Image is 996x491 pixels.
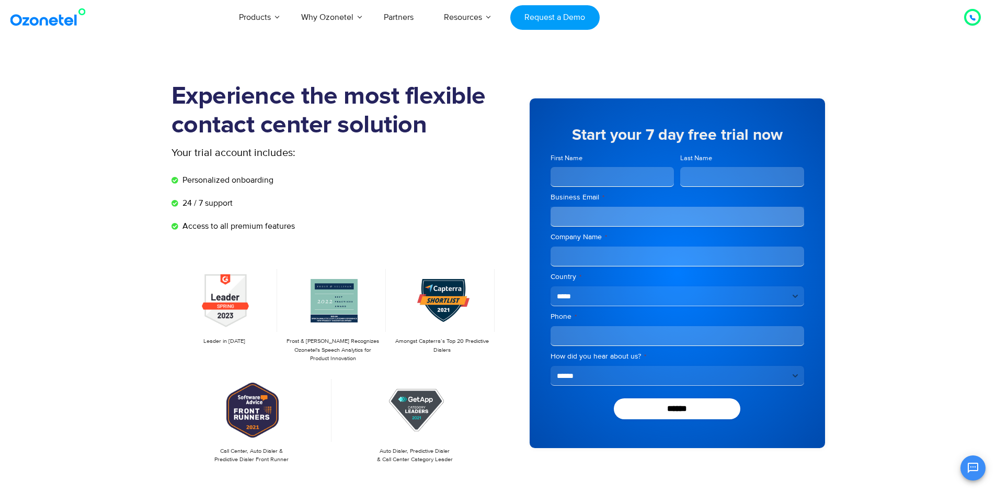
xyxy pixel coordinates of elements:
a: Request a Demo [510,5,600,30]
button: Open chat [960,455,986,481]
span: Personalized onboarding [180,174,273,186]
label: Last Name [680,153,804,163]
h1: Experience the most flexible contact center solution [171,82,498,140]
label: First Name [551,153,674,163]
label: Country [551,272,804,282]
p: Amongst Capterra’s Top 20 Predictive Dialers [394,337,489,354]
label: How did you hear about us? [551,351,804,362]
p: Leader in [DATE] [177,337,272,346]
h5: Start your 7 day free trial now [551,127,804,143]
label: Phone [551,311,804,322]
label: Company Name [551,232,804,242]
p: Call Center, Auto Dialer & Predictive Dialer Front Runner [177,447,327,464]
p: Auto Dialer, Predictive Dialer & Call Center Category Leader [340,447,490,464]
span: 24 / 7 support [180,197,233,209]
label: Business Email [551,192,804,203]
span: Access to all premium features [180,220,295,232]
p: Frost & [PERSON_NAME] Recognizes Ozonetel's Speech Analytics for Product Innovation [285,337,381,363]
p: Your trial account includes: [171,145,420,161]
